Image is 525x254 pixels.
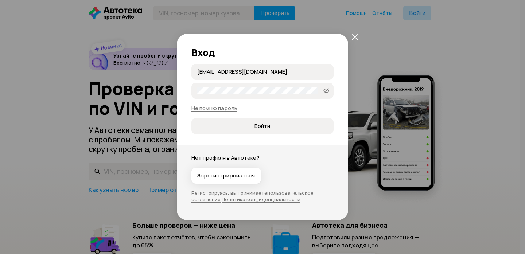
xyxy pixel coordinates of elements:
[191,47,334,58] h2: Вход
[348,30,361,43] button: закрыть
[191,118,334,134] button: Войти
[222,196,300,203] a: Политика конфиденциальности
[197,68,330,75] input: Почта
[191,104,237,112] a: Не помню пароль
[191,189,334,203] p: Регистрируясь, вы принимаете .
[191,168,261,184] button: Зарегистрироваться
[191,154,334,162] p: Нет профиля в Автотеке?
[191,189,314,203] a: пользовательское соглашение
[197,172,255,179] span: Зарегистрироваться
[254,122,270,130] span: Войти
